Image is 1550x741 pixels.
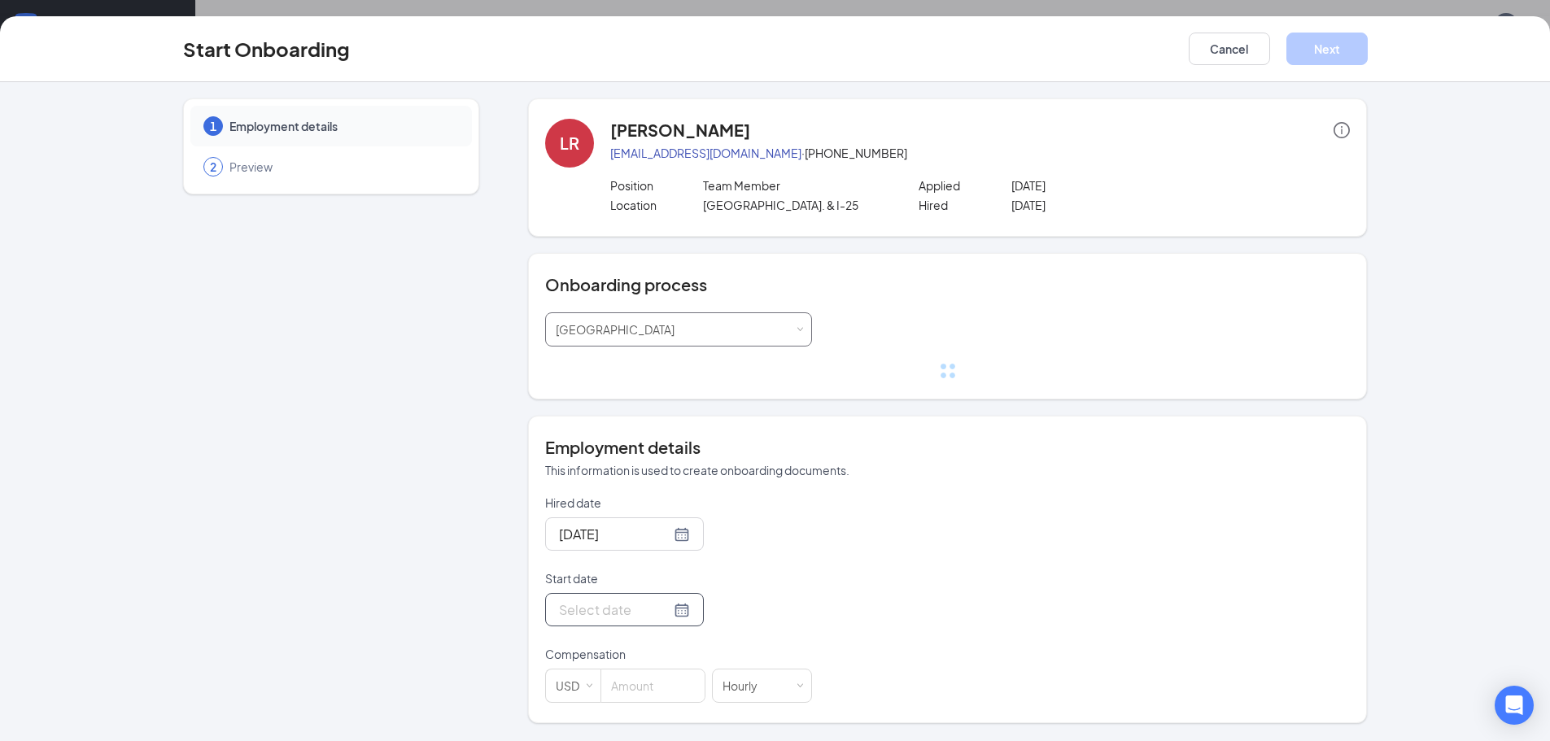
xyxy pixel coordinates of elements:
[1011,177,1196,194] p: [DATE]
[545,462,1350,478] p: This information is used to create onboarding documents.
[559,524,670,544] input: Sep 16, 2025
[559,599,670,620] input: Select date
[229,159,456,175] span: Preview
[1286,33,1368,65] button: Next
[556,669,591,702] div: USD
[610,197,703,213] p: Location
[556,322,675,337] span: [GEOGRAPHIC_DATA]
[229,118,456,134] span: Employment details
[723,669,769,702] div: Hourly
[601,669,705,702] input: Amount
[610,119,750,142] h4: [PERSON_NAME]
[210,118,216,134] span: 1
[1495,686,1534,725] div: Open Intercom Messenger
[610,177,703,194] p: Position
[183,35,350,63] h3: Start Onboarding
[545,495,812,511] p: Hired date
[703,197,888,213] p: [GEOGRAPHIC_DATA]. & I-25
[560,132,579,155] div: LR
[545,436,1350,459] h4: Employment details
[545,646,812,662] p: Compensation
[1334,122,1350,138] span: info-circle
[703,177,888,194] p: Team Member
[556,313,686,346] div: [object Object]
[610,146,801,160] a: [EMAIL_ADDRESS][DOMAIN_NAME]
[545,273,1350,296] h4: Onboarding process
[610,145,1350,161] p: · [PHONE_NUMBER]
[1189,33,1270,65] button: Cancel
[919,197,1011,213] p: Hired
[919,177,1011,194] p: Applied
[210,159,216,175] span: 2
[545,570,812,586] p: Start date
[1011,197,1196,213] p: [DATE]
